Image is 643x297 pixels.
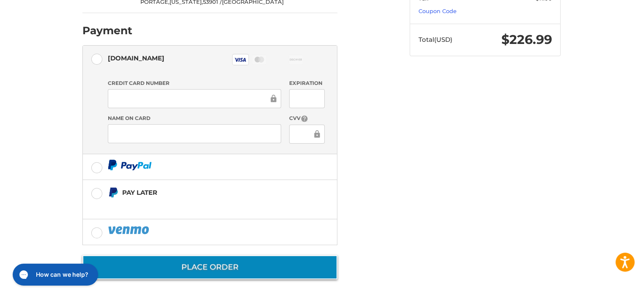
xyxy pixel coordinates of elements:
[122,185,284,199] div: Pay Later
[108,225,151,235] img: PayPal icon
[419,8,457,14] a: Coupon Code
[289,79,324,87] label: Expiration
[108,79,281,87] label: Credit Card Number
[501,32,552,47] span: $226.99
[108,160,152,170] img: PayPal icon
[289,114,324,123] label: CVV
[108,51,164,65] div: [DOMAIN_NAME]
[108,114,281,122] label: Name on Card
[8,261,100,289] iframe: Gorgias live chat messenger
[82,255,337,279] button: Place Order
[419,35,452,44] span: Total (USD)
[108,187,118,198] img: Pay Later icon
[108,202,285,209] iframe: PayPal Message 2
[82,24,132,37] h2: Payment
